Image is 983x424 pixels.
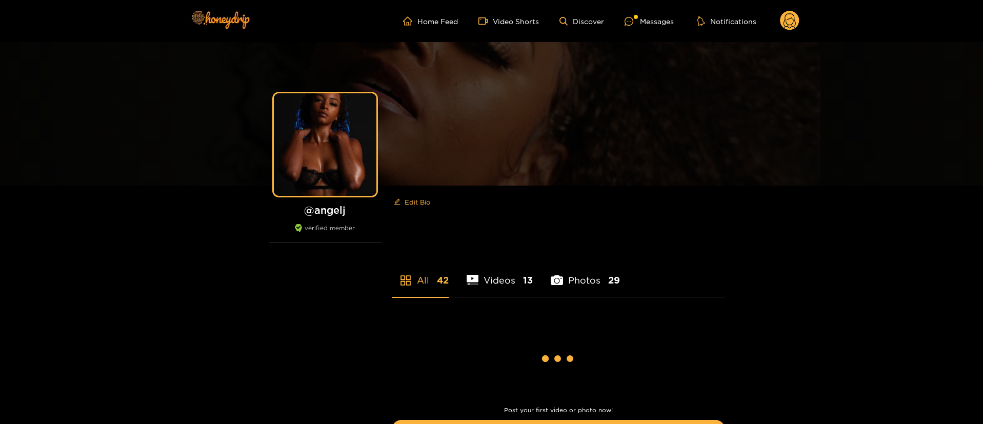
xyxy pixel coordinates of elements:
span: 13 [523,274,533,287]
button: editEdit Bio [392,194,432,210]
span: 29 [608,274,620,287]
span: appstore [399,274,412,287]
div: verified member [269,224,382,243]
a: Video Shorts [478,16,539,26]
span: Edit Bio [405,197,430,207]
a: Discover [559,17,604,26]
li: Videos [467,251,533,297]
li: Photos [551,251,620,297]
button: Notifications [694,16,759,26]
li: All [392,251,449,297]
h1: @ angelj [269,204,382,216]
span: video-camera [478,16,493,26]
a: Home Feed [403,16,458,26]
div: Messages [625,15,674,27]
p: Post your first video or photo now! [392,407,725,414]
span: 42 [437,274,449,287]
span: edit [394,198,400,206]
span: home [403,16,417,26]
